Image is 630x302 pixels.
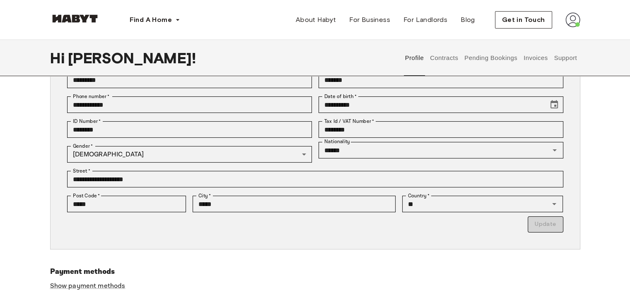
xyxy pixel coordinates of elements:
[73,192,100,199] label: Post Code
[349,15,390,25] span: For Business
[495,11,552,29] button: Get in Touch
[73,167,90,175] label: Street
[198,192,211,199] label: City
[324,117,374,125] label: Tax Id / VAT Number
[50,14,100,23] img: Habyt
[553,40,578,76] button: Support
[454,12,482,28] a: Blog
[463,40,519,76] button: Pending Bookings
[429,40,459,76] button: Contracts
[324,93,357,100] label: Date of birth
[397,12,454,28] a: For Landlords
[50,49,68,67] span: Hi
[73,142,93,150] label: Gender
[324,138,350,145] label: Nationality
[546,96,562,113] button: Choose date, selected date is May 15, 2000
[67,146,312,163] div: [DEMOGRAPHIC_DATA]
[50,266,580,278] h6: Payment methods
[522,40,548,76] button: Invoices
[68,49,196,67] span: [PERSON_NAME] !
[403,15,447,25] span: For Landlords
[565,12,580,27] img: avatar
[296,15,336,25] span: About Habyt
[461,15,475,25] span: Blog
[73,117,101,125] label: ID Number
[404,40,425,76] button: Profile
[549,144,560,156] button: Open
[502,15,545,25] span: Get in Touch
[123,12,187,28] button: Find A Home
[50,282,126,290] a: Show payment methods
[130,15,172,25] span: Find A Home
[73,93,110,100] label: Phone number
[408,192,430,199] label: Country
[548,198,560,210] button: Open
[343,12,397,28] a: For Business
[289,12,343,28] a: About Habyt
[402,40,580,76] div: user profile tabs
